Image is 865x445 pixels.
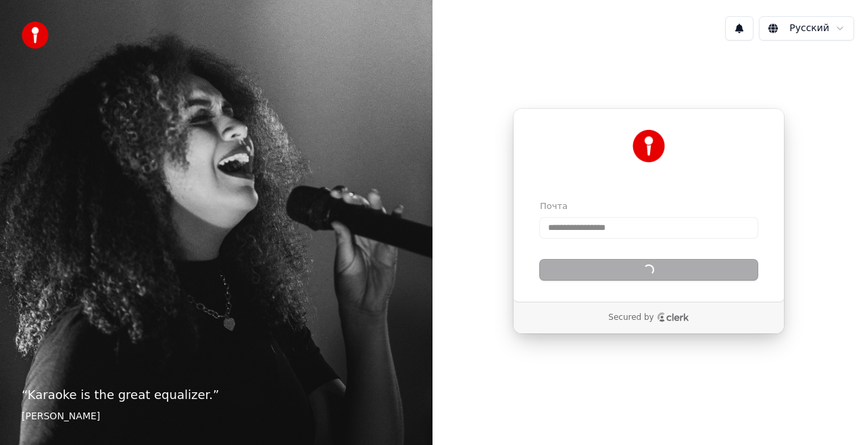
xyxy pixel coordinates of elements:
[22,385,411,404] p: “ Karaoke is the great equalizer. ”
[633,130,665,162] img: Youka
[22,410,411,423] footer: [PERSON_NAME]
[608,312,653,323] p: Secured by
[657,312,689,322] a: Clerk logo
[22,22,49,49] img: youka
